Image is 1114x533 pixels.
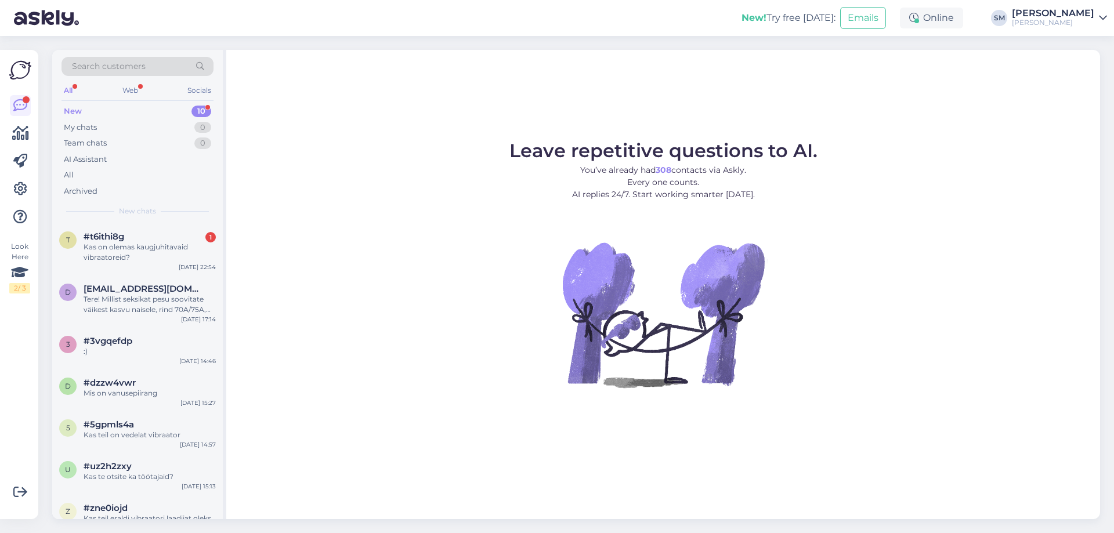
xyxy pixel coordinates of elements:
[84,430,216,440] div: Kas teil on vedelat vibraator
[84,388,216,398] div: Mis on vanusepiirang
[66,423,70,432] span: 5
[1012,9,1107,27] a: [PERSON_NAME][PERSON_NAME]
[64,137,107,149] div: Team chats
[559,210,768,419] img: No Chat active
[1012,9,1094,18] div: [PERSON_NAME]
[9,59,31,81] img: Askly Logo
[900,8,963,28] div: Online
[120,83,140,98] div: Web
[84,461,132,472] span: #uz2h2zxy
[84,378,136,388] span: #dzzw4vwr
[191,106,211,117] div: 10
[179,357,216,365] div: [DATE] 14:46
[840,7,886,29] button: Emails
[181,315,216,324] div: [DATE] 17:14
[84,231,124,242] span: #t6ithi8g
[66,235,70,244] span: t
[9,283,30,293] div: 2 / 3
[119,206,156,216] span: New chats
[1012,18,1094,27] div: [PERSON_NAME]
[84,284,204,294] span: diannaojala@gmail.com
[84,294,216,315] div: Tere! Millist seksikat pesu soovitate väikest kasvu naisele, rind 70A/75A, pikkus 161cm? Soovin a...
[185,83,214,98] div: Socials
[84,346,216,357] div: :)
[182,482,216,491] div: [DATE] 15:13
[65,382,71,390] span: d
[742,12,766,23] b: New!
[64,154,107,165] div: AI Assistant
[64,186,97,197] div: Archived
[509,139,818,162] span: Leave repetitive questions to AI.
[66,340,70,349] span: 3
[194,137,211,149] div: 0
[72,60,146,72] span: Search customers
[991,10,1007,26] div: SM
[65,288,71,296] span: d
[9,241,30,293] div: Look Here
[194,122,211,133] div: 0
[64,106,82,117] div: New
[84,419,134,430] span: #5gpmls4a
[65,465,71,474] span: u
[742,11,835,25] div: Try free [DATE]:
[179,263,216,271] div: [DATE] 22:54
[509,164,818,201] p: You’ve already had contacts via Askly. Every one counts. AI replies 24/7. Start working smarter [...
[84,472,216,482] div: Kas te otsite ka töötajaid?
[180,398,216,407] div: [DATE] 15:27
[84,242,216,263] div: Kas on olemas kaugjuhitavaid vibraatoreid?
[84,336,132,346] span: #3vgqefdp
[62,83,75,98] div: All
[180,440,216,449] div: [DATE] 14:57
[205,232,216,242] div: 1
[656,165,671,175] b: 308
[64,122,97,133] div: My chats
[64,169,74,181] div: All
[84,503,128,513] span: #zne0iojd
[66,507,70,516] span: z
